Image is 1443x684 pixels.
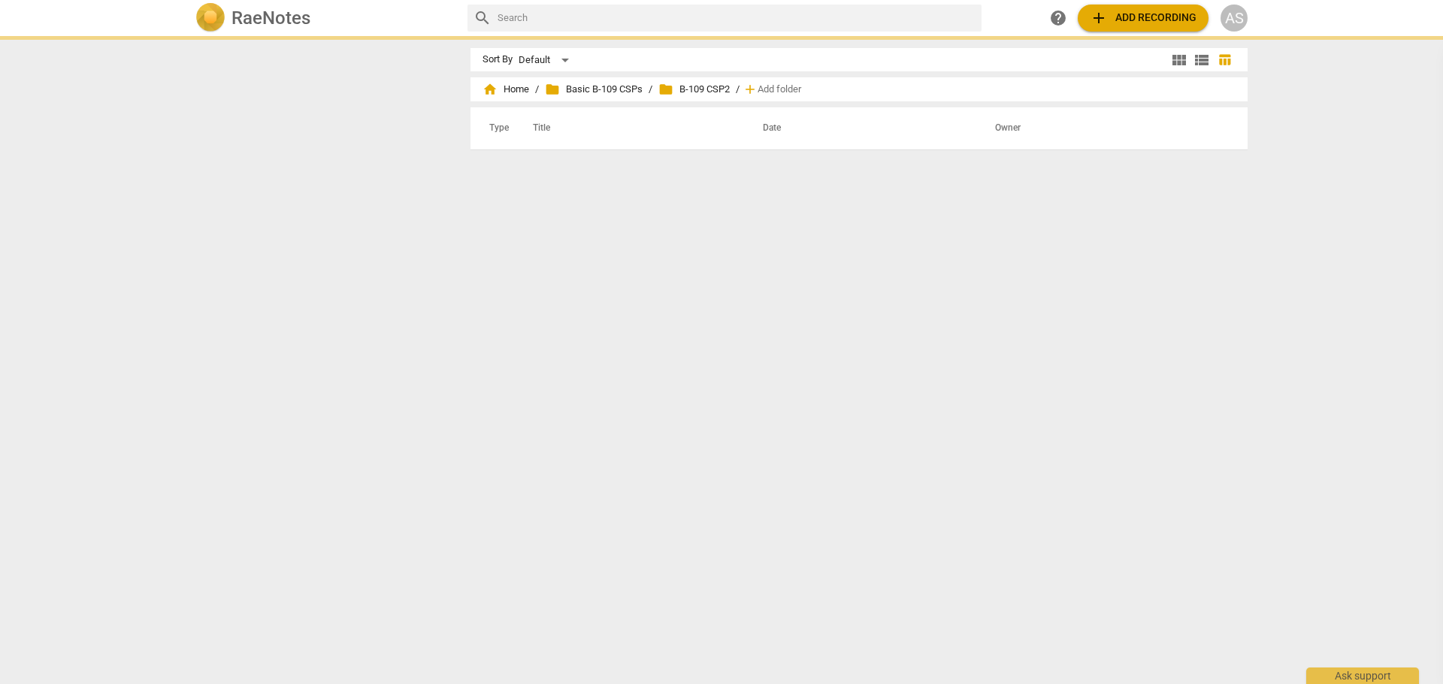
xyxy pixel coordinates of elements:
th: Title [515,107,745,149]
span: folder [658,82,673,97]
span: / [649,84,652,95]
a: Help [1045,5,1072,32]
button: Upload [1078,5,1209,32]
span: Add folder [758,84,801,95]
span: Home [483,82,529,97]
span: Basic B-109 CSPs [545,82,643,97]
span: help [1049,9,1067,27]
span: B-109 CSP2 [658,82,730,97]
button: List view [1190,49,1213,71]
button: AS [1221,5,1248,32]
span: view_module [1170,51,1188,69]
span: add [1090,9,1108,27]
button: Tile view [1168,49,1190,71]
input: Search [498,6,976,30]
a: LogoRaeNotes [195,3,455,33]
span: table_chart [1218,53,1232,67]
th: Type [477,107,515,149]
th: Owner [977,107,1232,149]
span: / [736,84,740,95]
span: Add recording [1090,9,1196,27]
div: Ask support [1306,667,1419,684]
span: add [743,82,758,97]
h2: RaeNotes [231,8,310,29]
span: folder [545,82,560,97]
th: Date [745,107,977,149]
div: Sort By [483,54,513,65]
span: home [483,82,498,97]
span: view_list [1193,51,1211,69]
img: Logo [195,3,225,33]
span: search [473,9,492,27]
span: / [535,84,539,95]
button: Table view [1213,49,1236,71]
div: Default [519,48,574,72]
